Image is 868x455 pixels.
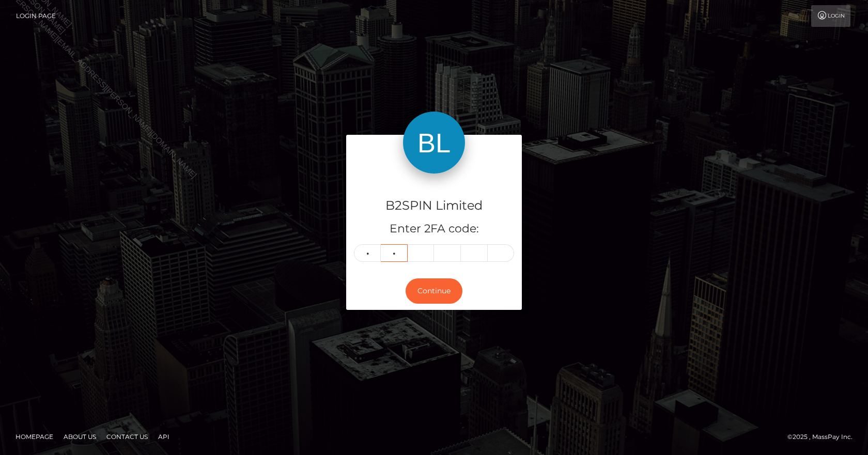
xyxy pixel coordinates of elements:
[102,429,152,445] a: Contact Us
[11,429,57,445] a: Homepage
[16,5,56,27] a: Login Page
[787,431,860,443] div: © 2025 , MassPay Inc.
[354,197,514,215] h4: B2SPIN Limited
[811,5,850,27] a: Login
[406,278,462,304] button: Continue
[154,429,174,445] a: API
[354,221,514,237] h5: Enter 2FA code:
[59,429,100,445] a: About Us
[403,112,465,174] img: B2SPIN Limited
